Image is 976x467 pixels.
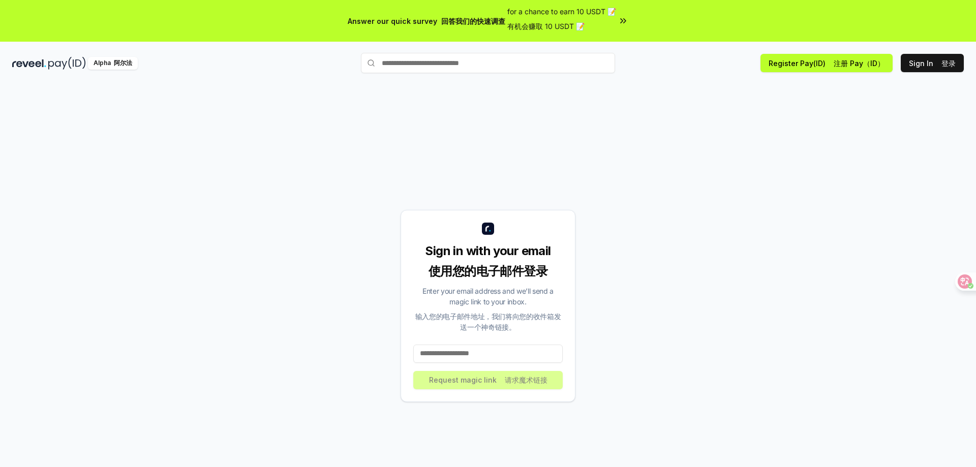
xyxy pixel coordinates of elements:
[482,223,494,235] img: logo_small
[429,264,547,278] font: 使用您的电子邮件登录
[48,57,86,70] img: pay_id
[941,59,956,68] font: 登录
[415,312,561,331] font: 输入您的电子邮件地址，我们将向您的收件箱发送一个神奇链接。
[114,59,132,67] font: 阿尔法
[413,286,563,336] div: Enter your email address and we’ll send a magic link to your inbox.
[901,54,964,72] button: Sign In 登录
[441,17,505,25] font: 回答我们的快速调查
[413,243,563,284] div: Sign in with your email
[12,57,46,70] img: reveel_dark
[88,57,138,70] div: Alpha
[348,16,505,26] span: Answer our quick survey
[760,54,893,72] button: Register Pay(ID) 注册 Pay（ID）
[507,22,585,30] font: 有机会赚取 10 USDT 📝
[507,6,616,36] span: for a chance to earn 10 USDT 📝
[834,59,884,68] font: 注册 Pay（ID）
